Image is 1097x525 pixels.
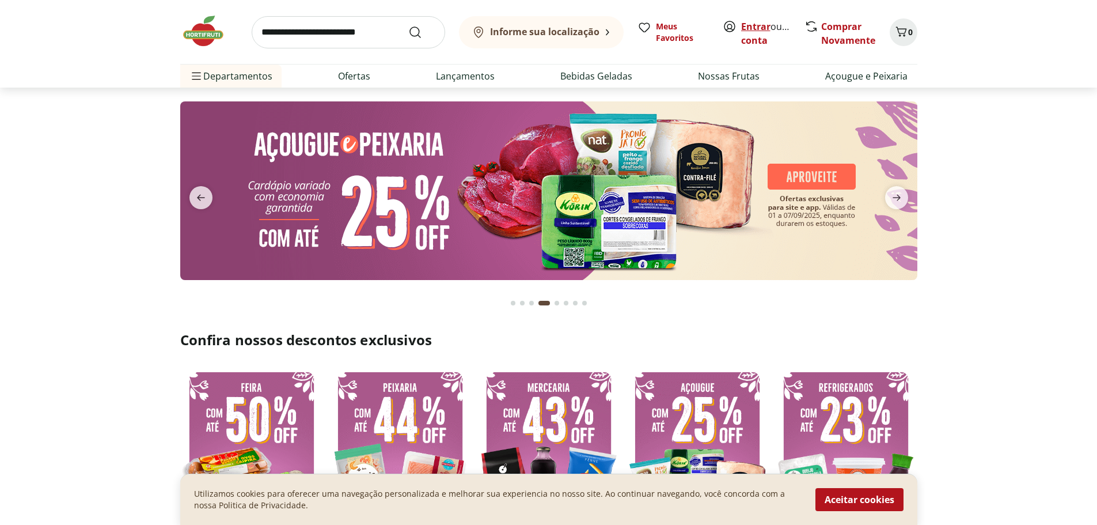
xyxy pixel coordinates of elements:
[180,101,917,280] img: açougue
[561,289,571,317] button: Go to page 6 from fs-carousel
[815,488,904,511] button: Aceitar cookies
[698,69,760,83] a: Nossas Frutas
[890,18,917,46] button: Carrinho
[459,16,624,48] button: Informe sua localização
[180,331,917,349] h2: Confira nossos descontos exclusivos
[408,25,436,39] button: Submit Search
[741,20,770,33] a: Entrar
[252,16,445,48] input: search
[552,289,561,317] button: Go to page 5 from fs-carousel
[518,289,527,317] button: Go to page 2 from fs-carousel
[821,20,875,47] a: Comprar Novamente
[436,69,495,83] a: Lançamentos
[580,289,589,317] button: Go to page 8 from fs-carousel
[508,289,518,317] button: Go to page 1 from fs-carousel
[194,488,802,511] p: Utilizamos cookies para oferecer uma navegação personalizada e melhorar sua experiencia no nosso ...
[571,289,580,317] button: Go to page 7 from fs-carousel
[656,21,709,44] span: Meus Favoritos
[560,69,632,83] a: Bebidas Geladas
[741,20,804,47] a: Criar conta
[490,25,599,38] b: Informe sua localização
[189,62,203,90] button: Menu
[189,62,272,90] span: Departamentos
[908,27,913,37] span: 0
[825,69,908,83] a: Açougue e Peixaria
[180,14,238,48] img: Hortifruti
[637,21,709,44] a: Meus Favoritos
[338,69,370,83] a: Ofertas
[876,186,917,209] button: next
[536,289,552,317] button: Current page from fs-carousel
[527,289,536,317] button: Go to page 3 from fs-carousel
[741,20,792,47] span: ou
[180,186,222,209] button: previous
